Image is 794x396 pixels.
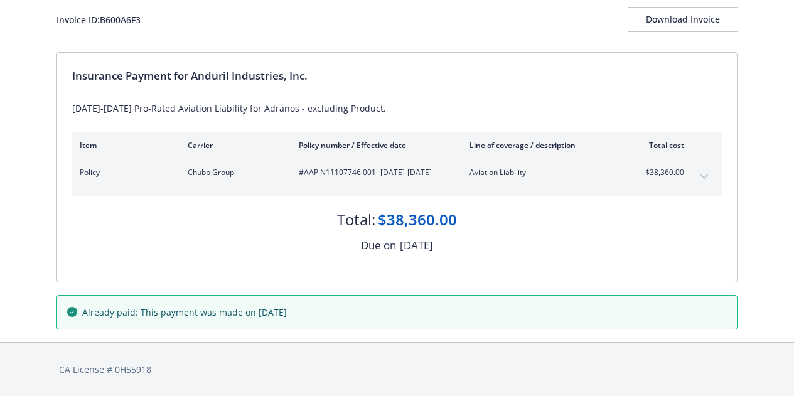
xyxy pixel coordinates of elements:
[361,237,396,254] div: Due on
[72,159,722,196] div: PolicyChubb Group#AAP N11107746 001- [DATE]-[DATE]Aviation Liability$38,360.00expand content
[188,167,279,178] span: Chubb Group
[82,306,287,319] span: Already paid: This payment was made on [DATE]
[694,167,714,187] button: expand content
[637,167,684,178] span: $38,360.00
[59,363,735,376] div: CA License # 0H55918
[188,140,279,151] div: Carrier
[469,167,617,178] span: Aviation Liability
[628,7,738,32] button: Download Invoice
[80,140,168,151] div: Item
[469,140,617,151] div: Line of coverage / description
[400,237,433,254] div: [DATE]
[337,209,375,230] div: Total:
[378,209,457,230] div: $38,360.00
[628,8,738,31] div: Download Invoice
[72,102,722,115] div: [DATE]-[DATE] Pro-Rated Aviation Liability for Adranos - excluding Product.
[80,167,168,178] span: Policy
[299,140,449,151] div: Policy number / Effective date
[72,68,722,84] div: Insurance Payment for Anduril Industries, Inc.
[56,13,141,26] div: Invoice ID: B600A6F3
[299,167,449,178] span: #AAP N11107746 001 - [DATE]-[DATE]
[637,140,684,151] div: Total cost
